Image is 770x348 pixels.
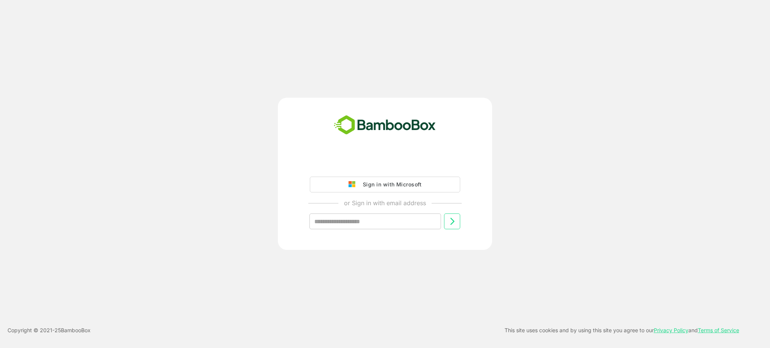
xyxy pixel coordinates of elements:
[310,177,460,192] button: Sign in with Microsoft
[330,113,440,138] img: bamboobox
[505,326,739,335] p: This site uses cookies and by using this site you agree to our and
[344,198,426,207] p: or Sign in with email address
[349,181,359,188] img: google
[654,327,688,333] a: Privacy Policy
[8,326,91,335] p: Copyright © 2021- 25 BambooBox
[698,327,739,333] a: Terms of Service
[359,180,421,189] div: Sign in with Microsoft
